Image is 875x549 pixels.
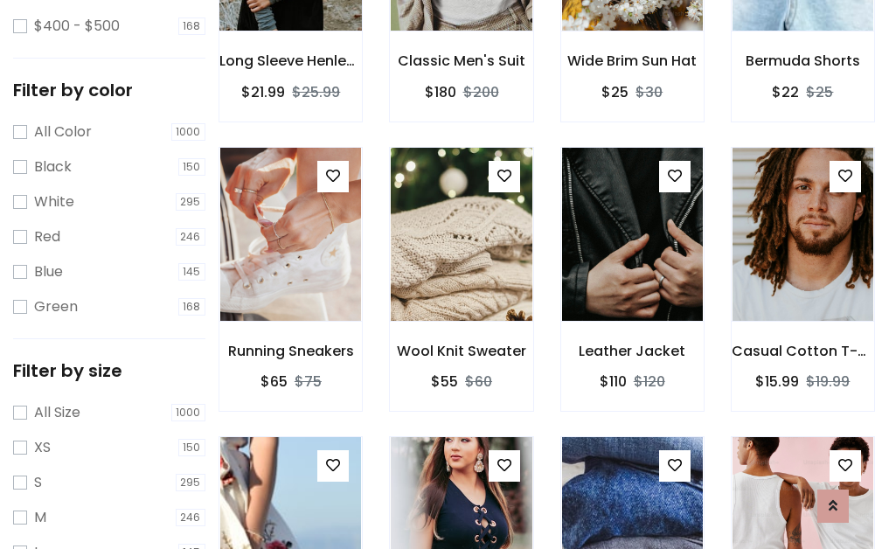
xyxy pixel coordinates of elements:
span: 1000 [171,404,206,421]
span: 150 [178,158,206,176]
label: Red [34,226,60,247]
span: 150 [178,439,206,456]
span: 168 [178,17,206,35]
label: Blue [34,261,63,282]
label: XS [34,437,51,458]
span: 295 [176,193,206,211]
h6: $65 [260,373,288,390]
del: $19.99 [806,372,850,392]
h6: Running Sneakers [219,343,362,359]
span: 295 [176,474,206,491]
label: All Size [34,402,80,423]
h6: $110 [600,373,627,390]
h6: $15.99 [755,373,799,390]
del: $25.99 [292,82,340,102]
h6: Wool Knit Sweater [390,343,532,359]
span: 1000 [171,123,206,141]
h6: $21.99 [241,84,285,101]
del: $75 [295,372,322,392]
label: S [34,472,42,493]
label: M [34,507,46,528]
h6: $55 [431,373,458,390]
h6: Leather Jacket [561,343,704,359]
label: White [34,191,74,212]
span: 168 [178,298,206,316]
h6: $22 [772,84,799,101]
del: $30 [635,82,663,102]
h6: Long Sleeve Henley T-Shirt [219,52,362,69]
h6: $180 [425,84,456,101]
del: $60 [465,372,492,392]
h6: $25 [601,84,628,101]
h6: Wide Brim Sun Hat [561,52,704,69]
h6: Classic Men's Suit [390,52,532,69]
label: All Color [34,122,92,142]
label: $400 - $500 [34,16,120,37]
h5: Filter by color [13,80,205,101]
h5: Filter by size [13,360,205,381]
span: 246 [176,509,206,526]
del: $120 [634,372,665,392]
del: $25 [806,82,833,102]
h6: Casual Cotton T-Shirt [732,343,874,359]
span: 145 [178,263,206,281]
del: $200 [463,82,499,102]
label: Green [34,296,78,317]
span: 246 [176,228,206,246]
label: Black [34,156,72,177]
h6: Bermuda Shorts [732,52,874,69]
